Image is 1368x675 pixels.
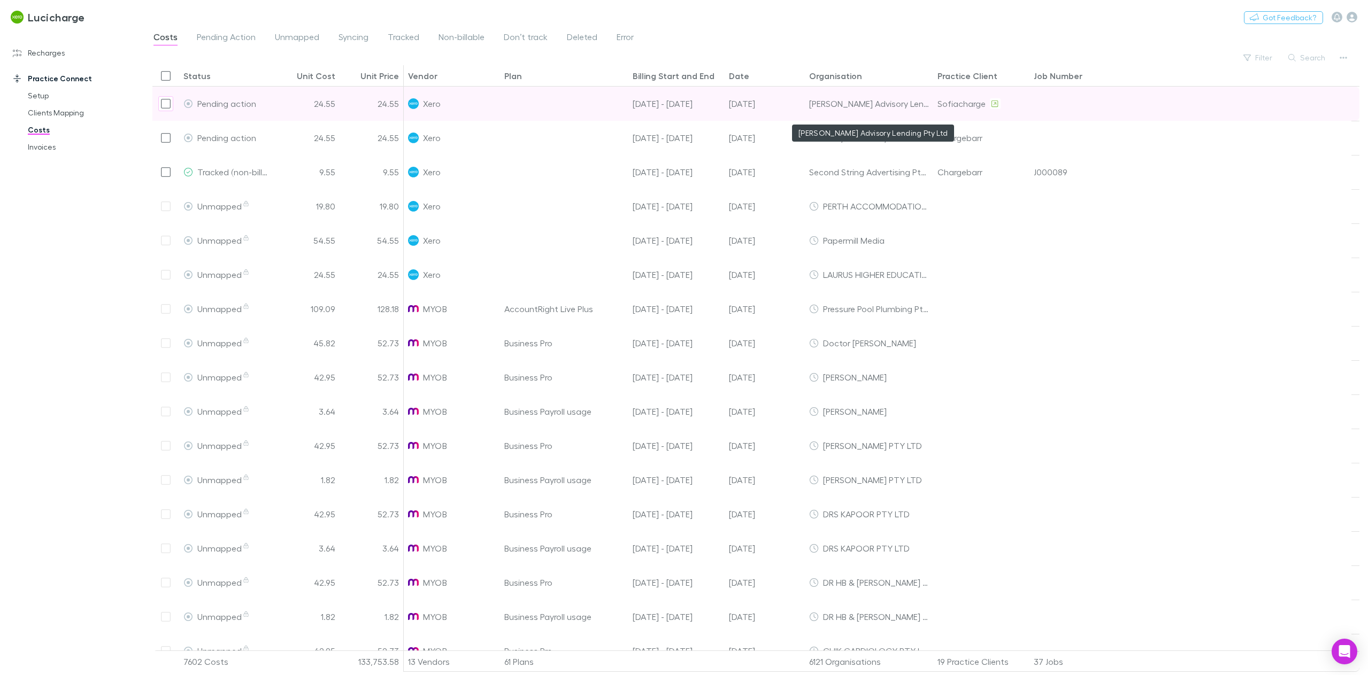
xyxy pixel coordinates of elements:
[823,440,922,451] span: [PERSON_NAME] PTY LTD
[197,269,250,280] span: Unmapped
[725,429,805,463] div: 02 Jul 2025
[628,497,725,531] div: 01 Jul - 31 Jul 25
[439,32,485,45] span: Non-billable
[340,565,404,600] div: 52.73
[360,71,399,81] div: Unit Price
[197,543,250,553] span: Unmapped
[628,258,725,292] div: 28 Apr - 27 May 25
[275,497,340,531] div: 42.95
[183,71,211,81] div: Status
[725,258,805,292] div: 27 May 2025
[408,338,419,348] img: MYOB's Logo
[628,360,725,394] div: 01 Jul - 31 Jul 25
[408,98,419,109] img: Xero's Logo
[823,577,956,587] span: DR HB & [PERSON_NAME] PTY LTD
[197,406,250,416] span: Unmapped
[197,475,250,485] span: Unmapped
[408,167,419,177] img: Xero's Logo
[628,326,725,360] div: 01 Jul - 31 Jul 25
[197,509,250,519] span: Unmapped
[628,292,725,326] div: 01 Jul - 31 Jul 25
[500,429,628,463] div: Business Pro
[275,223,340,258] div: 54.55
[504,71,522,81] div: Plan
[275,326,340,360] div: 45.82
[628,121,725,155] div: 28 Apr - 27 May 25
[408,304,419,314] img: MYOB's Logo
[628,87,725,121] div: 28 Apr - 27 May 25
[388,32,419,45] span: Tracked
[628,394,725,429] div: 01 Jul - 31 Jul 25
[500,531,628,565] div: Business Payroll usage
[937,71,997,81] div: Practice Client
[725,634,805,668] div: 02 Jul 2025
[197,201,250,211] span: Unmapped
[1034,155,1067,189] div: J000089
[809,155,929,189] div: Second String Advertising Pty Ltd
[823,235,885,245] span: Papermill Media
[423,429,447,462] span: MYOB
[408,440,419,451] img: MYOB's Logo
[423,189,441,223] span: Xero
[628,223,725,258] div: 28 Apr - 27 May 25
[1332,639,1357,664] div: Open Intercom Messenger
[340,223,404,258] div: 54.55
[408,372,419,383] img: MYOB's Logo
[823,372,887,382] span: [PERSON_NAME]
[500,497,628,531] div: Business Pro
[408,577,419,588] img: MYOB's Logo
[617,32,634,45] span: Error
[500,463,628,497] div: Business Payroll usage
[408,201,419,212] img: Xero's Logo
[423,634,447,668] span: MYOB
[725,360,805,394] div: 02 Jul 2025
[809,121,929,154] div: Celtic Hydronics Pty Ltd
[823,338,916,348] span: Doctor [PERSON_NAME]
[340,463,404,497] div: 1.82
[340,326,404,360] div: 52.73
[197,646,250,656] span: Unmapped
[937,121,982,154] div: Chargebarr
[1283,51,1332,64] button: Search
[933,651,1029,672] div: 19 Practice Clients
[275,531,340,565] div: 3.64
[725,87,805,121] div: 27 May 2025
[275,565,340,600] div: 42.95
[275,394,340,429] div: 3.64
[340,531,404,565] div: 3.64
[275,429,340,463] div: 42.95
[423,531,447,565] span: MYOB
[729,71,749,81] div: Date
[2,70,150,87] a: Practice Connect
[823,611,956,622] span: DR HB & [PERSON_NAME] PTY LTD
[4,4,91,30] a: Lucicharge
[197,611,250,622] span: Unmapped
[1034,71,1082,81] div: Job Number
[17,104,150,121] a: Clients Mapping
[725,463,805,497] div: 02 Jul 2025
[197,338,250,348] span: Unmapped
[1244,11,1323,24] button: Got Feedback?
[633,71,714,81] div: Billing Start and End
[823,475,922,485] span: [PERSON_NAME] PTY LTD
[408,71,437,81] div: Vendor
[197,167,281,177] span: Tracked (non-billable)
[500,394,628,429] div: Business Payroll usage
[809,71,862,81] div: Organisation
[423,565,447,599] span: MYOB
[153,32,178,45] span: Costs
[628,565,725,600] div: 01 Jul - 31 Jul 25
[937,155,982,189] div: Chargebarr
[500,360,628,394] div: Business Pro
[340,292,404,326] div: 128.18
[275,121,340,155] div: 24.55
[297,71,335,81] div: Unit Cost
[197,304,250,314] span: Unmapped
[823,304,942,314] span: Pressure Pool Plumbing Pty Ltd
[197,577,250,587] span: Unmapped
[17,138,150,156] a: Invoices
[725,223,805,258] div: 27 Aug 2024
[725,531,805,565] div: 02 Jul 2025
[725,394,805,429] div: 02 Jul 2025
[408,646,419,656] img: MYOB's Logo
